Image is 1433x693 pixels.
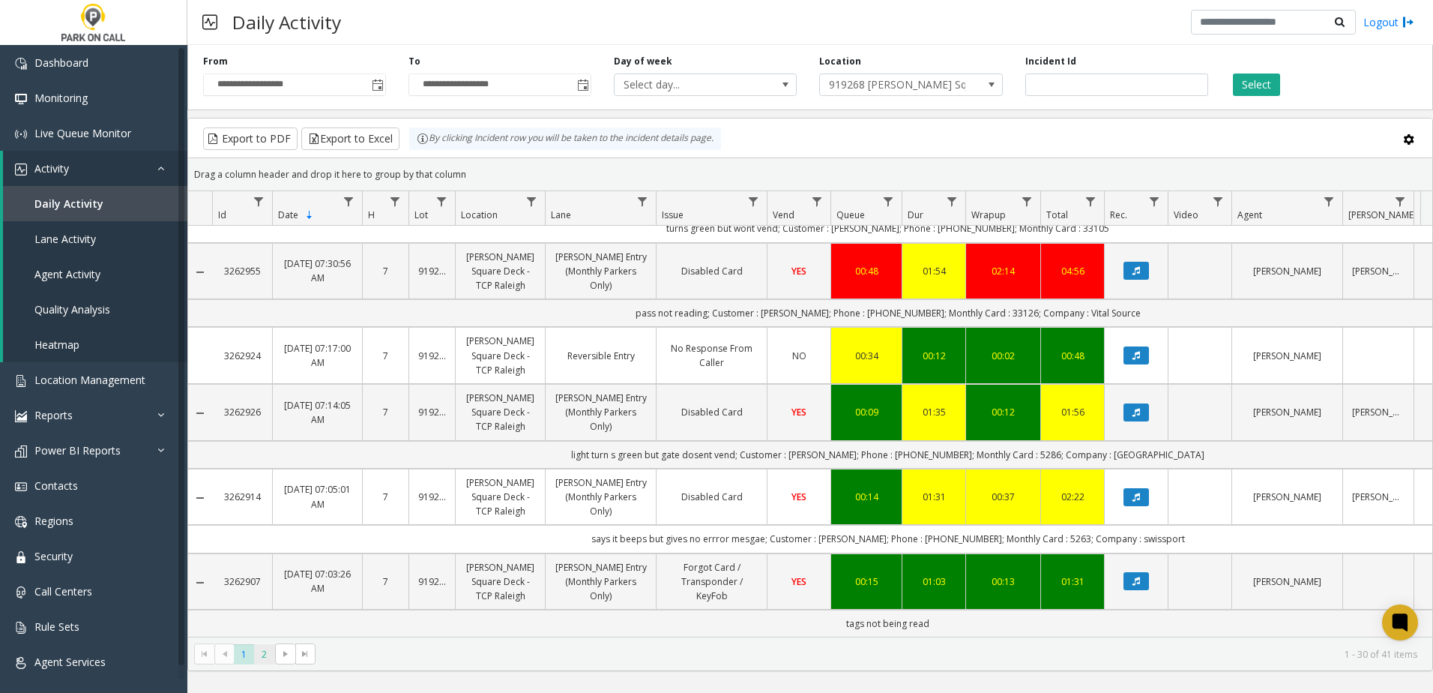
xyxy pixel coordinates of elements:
a: Video Filter Menu [1208,191,1228,211]
span: Lane [551,208,571,221]
a: Disabled Card [666,264,758,278]
a: Date Filter Menu [339,191,359,211]
span: Select day... [615,74,760,95]
button: Export to PDF [203,127,298,150]
a: 7 [372,405,399,419]
a: 919268 [418,264,446,278]
span: Rec. [1110,208,1127,221]
a: [PERSON_NAME] Square Deck - TCP Raleigh [465,475,536,519]
span: Go to the last page [295,643,316,664]
a: Vend Filter Menu [807,191,827,211]
label: Day of week [614,55,672,68]
label: Incident Id [1025,55,1076,68]
img: 'icon' [15,516,27,528]
a: [PERSON_NAME] [1241,405,1333,419]
span: Total [1046,208,1068,221]
span: Go to the next page [275,643,295,664]
span: Go to the next page [280,648,292,660]
label: Location [819,55,861,68]
a: 3262907 [221,574,263,589]
a: Quality Analysis [3,292,187,327]
a: 919268 [418,349,446,363]
img: 'icon' [15,163,27,175]
a: Collapse Details [188,577,212,589]
span: YES [791,265,806,277]
span: YES [791,490,806,503]
button: Select [1233,73,1280,96]
a: [PERSON_NAME] Entry (Monthly Parkers Only) [555,560,647,604]
span: Contacts [34,478,78,493]
a: 01:54 [911,264,956,278]
div: Data table [188,191,1432,637]
a: 02:22 [1050,490,1095,504]
a: Collapse Details [188,266,212,278]
h3: Daily Activity [225,4,349,40]
a: Disabled Card [666,490,758,504]
div: 00:48 [1050,349,1095,363]
a: 919268 [418,405,446,419]
span: Id [218,208,226,221]
span: YES [791,575,806,588]
a: [PERSON_NAME] [1241,264,1333,278]
a: 02:14 [975,264,1031,278]
span: Sortable [304,209,316,221]
img: 'icon' [15,445,27,457]
img: logout [1402,14,1414,30]
span: Security [34,549,73,563]
img: 'icon' [15,128,27,140]
a: 3262955 [221,264,263,278]
span: Call Centers [34,584,92,598]
a: 00:34 [840,349,893,363]
a: [PERSON_NAME] [1352,264,1405,278]
span: Location [461,208,498,221]
span: Page 1 [234,644,254,664]
button: Export to Excel [301,127,399,150]
a: 00:13 [975,574,1031,589]
a: [PERSON_NAME] Square Deck - TCP Raleigh [465,334,536,377]
a: 01:03 [911,574,956,589]
span: Daily Activity [34,196,103,211]
a: Lane Filter Menu [633,191,653,211]
span: Wrapup [971,208,1006,221]
a: Location Filter Menu [522,191,542,211]
div: 00:09 [840,405,893,419]
img: 'icon' [15,586,27,598]
a: Heatmap [3,327,187,362]
img: 'icon' [15,657,27,669]
div: 01:31 [911,490,956,504]
a: Parker Filter Menu [1390,191,1411,211]
a: Issue Filter Menu [743,191,764,211]
a: [PERSON_NAME] [1241,490,1333,504]
span: Quality Analysis [34,302,110,316]
span: Queue [836,208,865,221]
a: 00:37 [975,490,1031,504]
span: Page 2 [254,644,274,664]
a: Agent Filter Menu [1319,191,1339,211]
span: Live Queue Monitor [34,126,131,140]
a: Disabled Card [666,405,758,419]
span: YES [791,406,806,418]
a: 04:56 [1050,264,1095,278]
a: 3262924 [221,349,263,363]
a: Queue Filter Menu [878,191,899,211]
span: H [368,208,375,221]
span: Go to the last page [299,648,311,660]
a: 00:15 [840,574,893,589]
a: 00:12 [911,349,956,363]
span: Issue [662,208,684,221]
span: Dur [908,208,923,221]
div: 01:56 [1050,405,1095,419]
a: Id Filter Menu [249,191,269,211]
a: NO [776,349,821,363]
div: 00:48 [840,264,893,278]
a: 01:31 [1050,574,1095,589]
span: Agent Activity [34,267,100,281]
a: [PERSON_NAME] Entry (Monthly Parkers Only) [555,250,647,293]
a: 00:14 [840,490,893,504]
